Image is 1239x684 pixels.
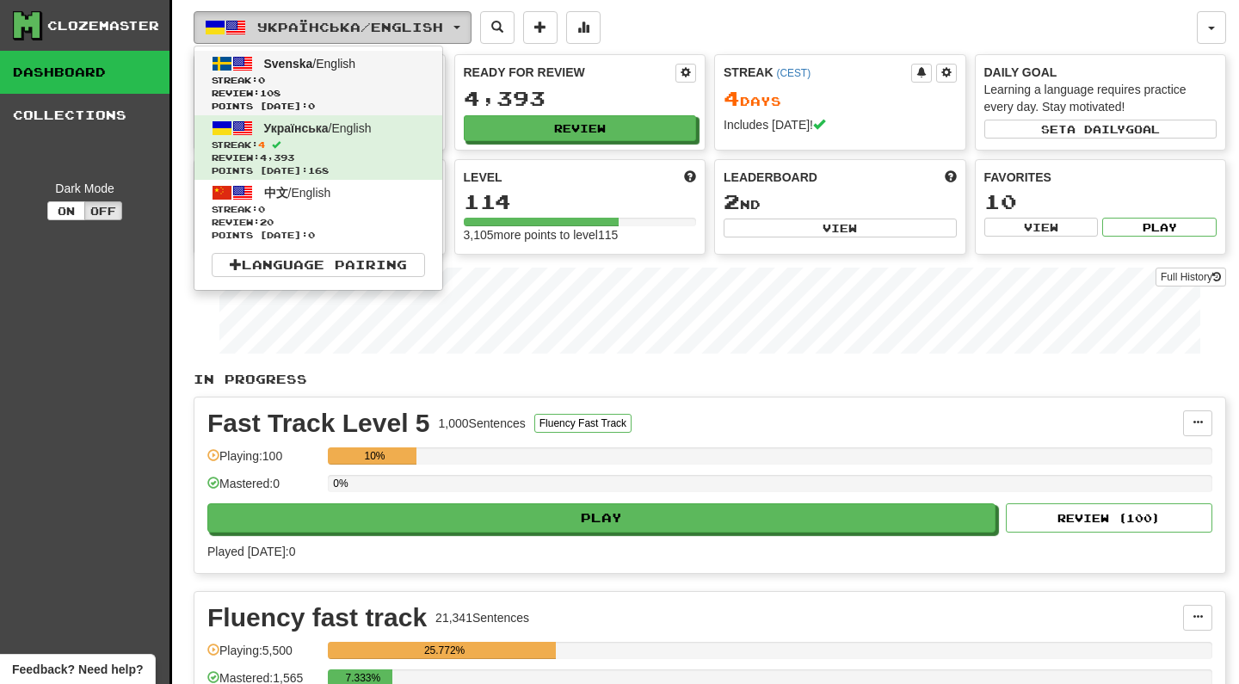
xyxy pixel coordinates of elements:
a: Українська/EnglishStreak:4 Review:4,393Points [DATE]:168 [194,115,442,180]
button: On [47,201,85,220]
span: 4 [724,86,740,110]
div: Learning a language requires practice every day. Stay motivated! [984,81,1217,115]
div: Includes [DATE]! [724,116,957,133]
span: Українська [264,121,329,135]
span: Review: 108 [212,87,425,100]
span: Leaderboard [724,169,817,186]
span: 0 [258,204,265,214]
a: 中文/EnglishStreak:0 Review:20Points [DATE]:0 [194,180,442,244]
button: Fluency Fast Track [534,414,632,433]
span: Review: 20 [212,216,425,229]
div: 3,105 more points to level 115 [464,226,697,243]
button: Add sentence to collection [523,11,558,44]
button: View [984,218,1099,237]
span: / English [264,186,331,200]
span: Svenska [264,57,313,71]
div: 114 [464,191,697,213]
span: This week in points, UTC [945,169,957,186]
span: / English [264,121,372,135]
button: Off [84,201,122,220]
span: 2 [724,189,740,213]
div: 1,000 Sentences [439,415,526,432]
button: Review (100) [1006,503,1212,533]
span: Points [DATE]: 0 [212,229,425,242]
span: 中文 [264,186,288,200]
button: Review [464,115,697,141]
span: Review: 4,393 [212,151,425,164]
div: Ready for Review [464,64,676,81]
span: 4 [258,139,265,150]
a: Full History [1156,268,1226,287]
div: 4,393 [464,88,697,109]
span: Points [DATE]: 168 [212,164,425,177]
button: Українська/English [194,11,472,44]
span: a daily [1067,123,1125,135]
button: Seta dailygoal [984,120,1217,139]
span: Streak: [212,74,425,87]
div: Fast Track Level 5 [207,410,430,436]
div: Playing: 5,500 [207,642,319,670]
div: nd [724,191,957,213]
div: Day s [724,88,957,110]
span: / English [264,57,356,71]
span: Streak: [212,203,425,216]
button: More stats [566,11,601,44]
div: Favorites [984,169,1217,186]
button: Search sentences [480,11,515,44]
a: Svenska/EnglishStreak:0 Review:108Points [DATE]:0 [194,51,442,115]
p: In Progress [194,371,1226,388]
a: (CEST) [776,67,811,79]
a: Language Pairing [212,253,425,277]
span: Played [DATE]: 0 [207,545,295,558]
div: Dark Mode [13,180,157,197]
span: 0 [258,75,265,85]
div: 10% [333,447,416,465]
div: Playing: 100 [207,447,319,476]
div: Fluency fast track [207,605,427,631]
button: View [724,219,957,237]
span: Українська / English [257,20,443,34]
button: Play [1102,218,1217,237]
div: Streak [724,64,911,81]
div: Mastered: 0 [207,475,319,503]
div: Clozemaster [47,17,159,34]
div: Daily Goal [984,64,1217,81]
div: 10 [984,191,1217,213]
span: Points [DATE]: 0 [212,100,425,113]
button: Play [207,503,996,533]
span: Level [464,169,502,186]
span: Open feedback widget [12,661,143,678]
span: Streak: [212,139,425,151]
div: 21,341 Sentences [435,609,529,626]
span: Score more points to level up [684,169,696,186]
div: 25.772% [333,642,556,659]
